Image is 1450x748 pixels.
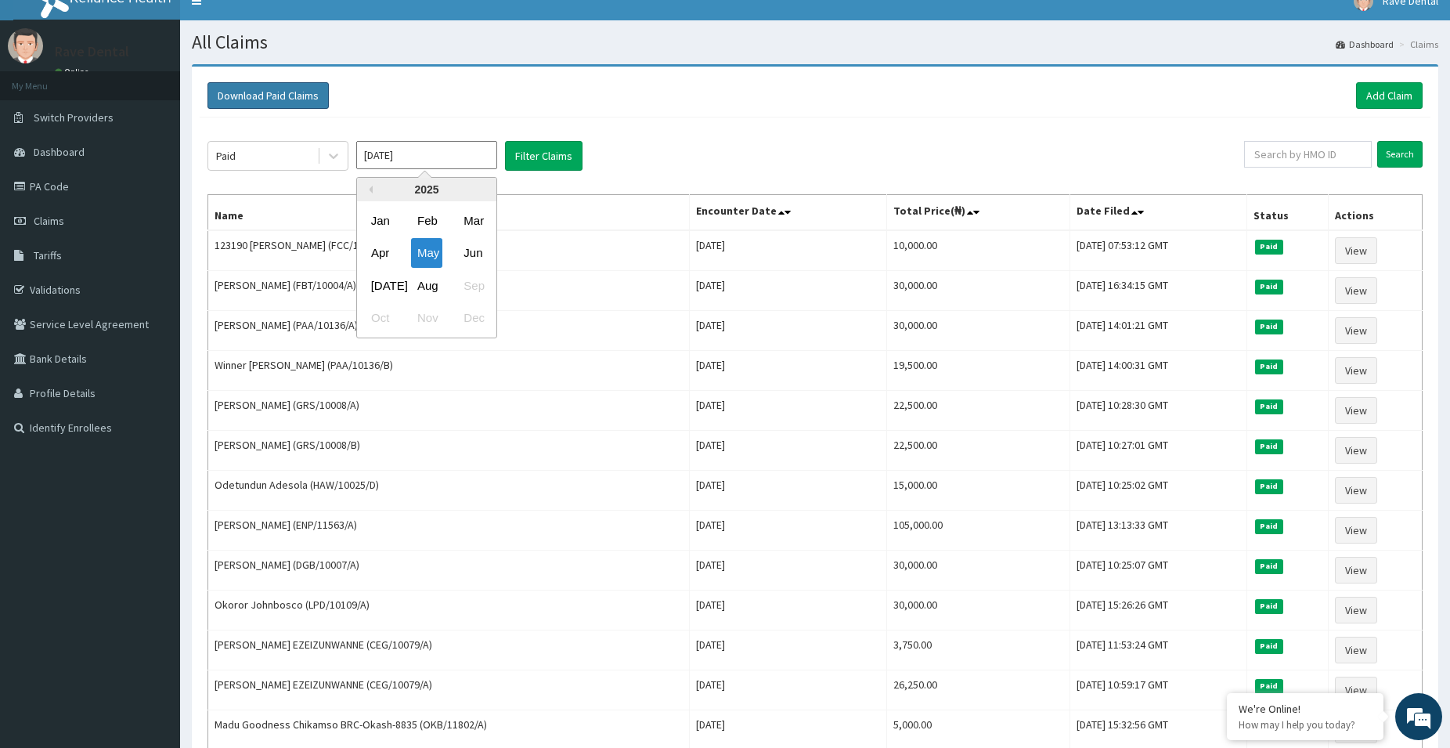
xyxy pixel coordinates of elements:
td: [DATE] 16:34:15 GMT [1070,271,1247,311]
a: View [1335,597,1377,623]
div: 2025 [357,178,496,201]
th: Date Filed [1070,195,1247,231]
td: [PERSON_NAME] EZEIZUNWANNE (CEG/10079/A) [208,631,690,670]
div: month 2025-05 [357,204,496,334]
td: [DATE] [689,631,887,670]
div: Minimize live chat window [257,8,294,45]
td: [PERSON_NAME] (ENP/11563/A) [208,511,690,551]
a: View [1335,277,1377,304]
td: [PERSON_NAME] EZEIZUNWANNE (CEG/10079/A) [208,670,690,710]
p: Rave Dental [55,45,129,59]
td: [PERSON_NAME] (GRS/10008/A) [208,391,690,431]
span: Paid [1255,519,1283,533]
a: View [1335,517,1377,544]
span: Claims [34,214,64,228]
a: View [1335,557,1377,584]
span: Paid [1255,599,1283,613]
td: 22,500.00 [887,431,1070,471]
div: Paid [216,148,236,164]
td: Okoror Johnbosco (LPD/10109/A) [208,591,690,631]
td: 30,000.00 [887,271,1070,311]
td: 3,750.00 [887,631,1070,670]
li: Claims [1395,38,1438,51]
td: [DATE] [689,471,887,511]
th: Name [208,195,690,231]
th: Status [1247,195,1329,231]
a: View [1335,237,1377,264]
span: Dashboard [34,145,85,159]
th: Total Price(₦) [887,195,1070,231]
span: Paid [1255,280,1283,294]
td: [DATE] 15:26:26 GMT [1070,591,1247,631]
div: Choose June 2025 [457,239,489,268]
td: Winner [PERSON_NAME] (PAA/10136/B) [208,351,690,391]
td: [DATE] 10:28:30 GMT [1070,391,1247,431]
td: 30,000.00 [887,551,1070,591]
td: 22,500.00 [887,391,1070,431]
td: [DATE] [689,591,887,631]
td: [PERSON_NAME] (PAA/10136/A) [208,311,690,351]
button: Download Paid Claims [207,82,329,109]
span: We're online! [91,197,216,356]
td: Odetundun Adesola (HAW/10025/D) [208,471,690,511]
td: 30,000.00 [887,311,1070,351]
td: [DATE] 14:01:21 GMT [1070,311,1247,351]
td: [DATE] [689,511,887,551]
button: Previous Year [365,186,373,193]
td: 10,000.00 [887,230,1070,271]
a: View [1335,357,1377,384]
td: [DATE] 10:27:01 GMT [1070,431,1247,471]
td: [PERSON_NAME] (GRS/10008/B) [208,431,690,471]
a: View [1335,677,1377,703]
span: Paid [1255,360,1283,374]
a: Add Claim [1356,82,1423,109]
td: [DATE] [689,230,887,271]
td: [DATE] 10:25:02 GMT [1070,471,1247,511]
td: 30,000.00 [887,591,1070,631]
span: Paid [1255,240,1283,254]
div: Choose March 2025 [457,206,489,235]
a: View [1335,317,1377,344]
span: Tariffs [34,248,62,262]
span: Paid [1255,479,1283,493]
td: [DATE] 07:53:12 GMT [1070,230,1247,271]
img: d_794563401_company_1708531726252_794563401 [29,78,63,117]
td: [PERSON_NAME] (FBT/10004/A) [208,271,690,311]
span: Paid [1255,639,1283,653]
h1: All Claims [192,32,1438,52]
td: 105,000.00 [887,511,1070,551]
a: View [1335,477,1377,504]
a: View [1335,437,1377,464]
th: Encounter Date [689,195,887,231]
span: Paid [1255,559,1283,573]
span: Paid [1255,320,1283,334]
span: Paid [1255,679,1283,693]
div: Choose May 2025 [411,239,442,268]
div: Choose April 2025 [365,239,396,268]
td: [DATE] [689,311,887,351]
span: Switch Providers [34,110,114,125]
td: [PERSON_NAME] (DGB/10007/A) [208,551,690,591]
td: 26,250.00 [887,670,1070,710]
div: Choose July 2025 [365,271,396,300]
input: Select Month and Year [356,141,497,169]
span: Paid [1255,439,1283,453]
div: Choose February 2025 [411,206,442,235]
img: User Image [8,28,43,63]
a: Dashboard [1336,38,1394,51]
td: [DATE] 11:53:24 GMT [1070,631,1247,670]
p: How may I help you today? [1239,718,1372,732]
button: Filter Claims [505,141,583,171]
td: [DATE] [689,271,887,311]
textarea: Type your message and hit 'Enter' [8,428,298,482]
input: Search by HMO ID [1244,141,1372,168]
div: Choose August 2025 [411,271,442,300]
td: [DATE] [689,431,887,471]
td: [DATE] 14:00:31 GMT [1070,351,1247,391]
input: Search [1377,141,1423,168]
span: Paid [1255,399,1283,414]
a: View [1335,637,1377,663]
div: Choose January 2025 [365,206,396,235]
td: [DATE] [689,351,887,391]
div: We're Online! [1239,702,1372,716]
